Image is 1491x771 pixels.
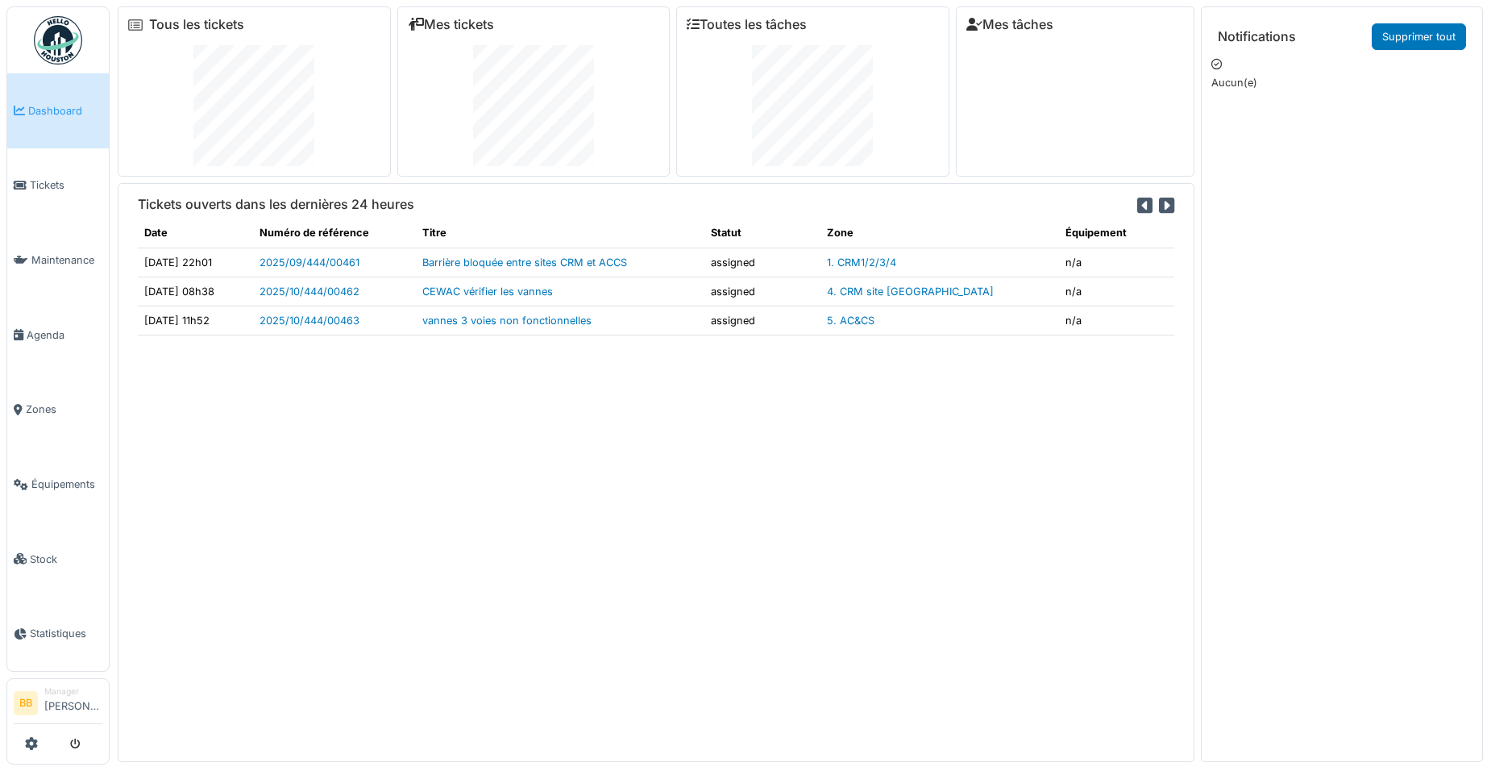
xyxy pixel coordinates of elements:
[138,197,414,212] h6: Tickets ouverts dans les dernières 24 heures
[827,315,874,327] a: 5. AC&CS
[7,73,109,148] a: Dashboard
[260,256,359,269] a: 2025/09/444/00461
[30,552,102,567] span: Stock
[28,103,102,119] span: Dashboard
[408,17,494,32] a: Mes tickets
[7,373,109,448] a: Zones
[966,17,1053,32] a: Mes tâches
[34,16,82,65] img: Badge_color-CXgf-gQk.svg
[253,219,416,248] th: Numéro de référence
[26,402,102,417] span: Zones
[1218,29,1296,44] h6: Notifications
[7,223,109,298] a: Maintenance
[7,597,109,672] a: Statistiques
[1372,23,1466,50] a: Supprimer tout
[687,17,807,32] a: Toutes les tâches
[260,285,359,298] a: 2025/10/444/00462
[14,686,102,724] a: BB Manager[PERSON_NAME]
[260,315,359,327] a: 2025/10/444/00463
[416,219,704,248] th: Titre
[422,315,592,327] a: vannes 3 voies non fonctionnelles
[7,298,109,373] a: Agenda
[704,248,820,277] td: assigned
[14,691,38,715] li: BB
[44,686,102,698] div: Manager
[7,447,109,522] a: Équipements
[27,327,102,343] span: Agenda
[138,219,253,248] th: Date
[31,252,102,268] span: Maintenance
[1059,277,1174,306] td: n/a
[1059,306,1174,335] td: n/a
[704,277,820,306] td: assigned
[827,285,994,298] a: 4. CRM site [GEOGRAPHIC_DATA]
[422,285,553,298] a: CEWAC vérifier les vannes
[1211,75,1472,90] p: Aucun(e)
[138,306,253,335] td: [DATE] 11h52
[30,177,102,193] span: Tickets
[7,522,109,597] a: Stock
[31,477,102,492] span: Équipements
[44,686,102,720] li: [PERSON_NAME]
[820,219,1059,248] th: Zone
[7,148,109,223] a: Tickets
[704,219,820,248] th: Statut
[149,17,244,32] a: Tous les tickets
[138,277,253,306] td: [DATE] 08h38
[138,248,253,277] td: [DATE] 22h01
[422,256,627,269] a: Barrière bloquée entre sites CRM et ACCS
[704,306,820,335] td: assigned
[1059,248,1174,277] td: n/a
[1059,219,1174,248] th: Équipement
[827,256,896,269] a: 1. CRM1/2/3/4
[30,626,102,641] span: Statistiques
